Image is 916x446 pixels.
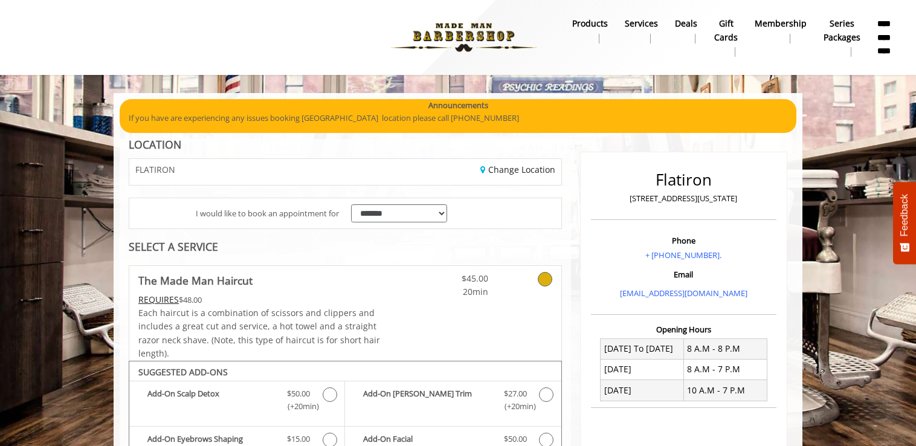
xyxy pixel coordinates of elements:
[899,194,910,236] span: Feedback
[683,359,767,380] td: 8 A.M - 7 P.M
[129,241,562,253] div: SELECT A SERVICE
[594,236,773,245] h3: Phone
[504,387,527,400] span: $27.00
[363,387,491,413] b: Add-On [PERSON_NAME] Trim
[147,387,275,413] b: Add-On Scalp Detox
[381,4,547,71] img: Made Man Barbershop logo
[666,15,706,47] a: DealsDeals
[594,270,773,279] h3: Email
[281,400,317,413] span: (+20min )
[594,171,773,189] h2: Flatiron
[824,17,860,44] b: Series packages
[706,15,746,60] a: Gift cardsgift cards
[417,285,488,299] span: 20min
[138,294,179,305] span: This service needs some Advance to be paid before we block your appointment
[815,15,869,60] a: Series packagesSeries packages
[601,338,684,359] td: [DATE] To [DATE]
[504,433,527,445] span: $50.00
[601,380,684,401] td: [DATE]
[714,17,738,44] b: gift cards
[428,99,488,112] b: Announcements
[893,182,916,264] button: Feedback - Show survey
[138,307,380,359] span: Each haircut is a combination of scissors and clippers and includes a great cut and service, a ho...
[645,250,721,260] a: + [PHONE_NUMBER].
[138,366,228,378] b: SUGGESTED ADD-ONS
[683,338,767,359] td: 8 A.M - 8 P.M
[564,15,616,47] a: Productsproducts
[138,293,381,306] div: $48.00
[591,325,776,334] h3: Opening Hours
[129,137,181,152] b: LOCATION
[620,288,747,299] a: [EMAIL_ADDRESS][DOMAIN_NAME]
[196,207,339,220] span: I would like to book an appointment for
[675,17,697,30] b: Deals
[129,112,787,124] p: If you have are experiencing any issues booking [GEOGRAPHIC_DATA] location please call [PHONE_NUM...
[601,359,684,380] td: [DATE]
[746,15,815,47] a: MembershipMembership
[287,387,310,400] span: $50.00
[135,387,338,416] label: Add-On Scalp Detox
[287,433,310,445] span: $15.00
[616,15,666,47] a: ServicesServices
[683,380,767,401] td: 10 A.M - 7 P.M
[351,387,555,416] label: Add-On Beard Trim
[572,17,608,30] b: products
[135,165,175,174] span: FLATIRON
[497,400,533,413] span: (+20min )
[594,192,773,205] p: [STREET_ADDRESS][US_STATE]
[755,17,807,30] b: Membership
[480,164,555,175] a: Change Location
[417,272,488,285] span: $45.00
[138,272,253,289] b: The Made Man Haircut
[625,17,658,30] b: Services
